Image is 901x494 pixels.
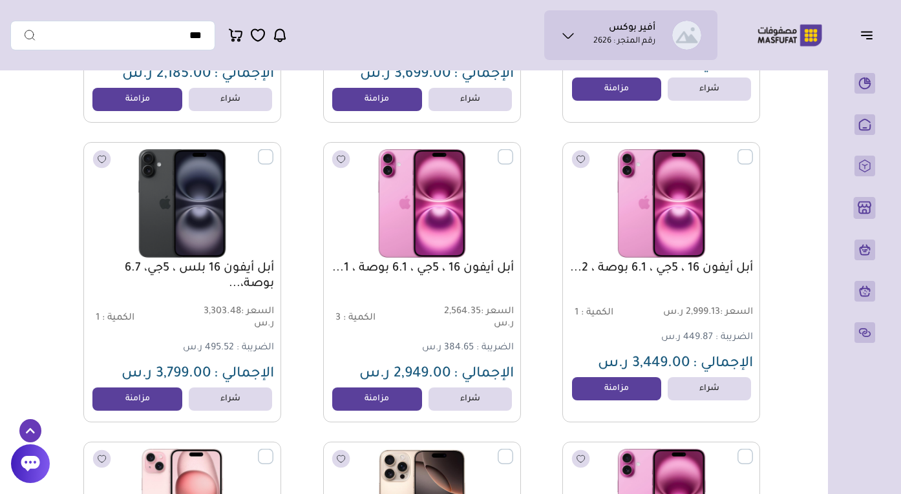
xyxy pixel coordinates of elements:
a: شراء [189,387,272,411]
a: مزامنة [92,88,182,111]
span: الإجمالي : [214,367,274,382]
a: مزامنة [332,387,422,411]
a: مزامنة [572,377,662,400]
span: 495.52 ر.س [183,343,234,353]
span: 3 [335,313,341,324]
span: 2,999.13 ر.س [662,307,753,319]
img: 241.625-241.6252025-05-15-68262671bb336.png [570,149,752,258]
a: شراء [189,88,272,111]
span: 2,185.00 ر.س [122,67,211,83]
span: 384.65 ر.س [422,343,474,353]
span: السعر : [481,307,514,317]
span: الإجمالي : [693,57,753,72]
span: الإجمالي : [214,67,274,83]
span: 1 [575,308,578,318]
span: الكمية : [581,308,613,318]
span: 3,303.48 ر.س [184,306,274,331]
span: الإجمالي : [454,67,514,83]
span: السعر : [720,307,753,318]
a: أبل أيفون 16 ، 5جي ، 6.1 بوصة ، 2... [569,261,753,276]
span: 449.87 ر.س [661,333,713,343]
span: 1 [96,313,100,324]
a: مزامنة [332,88,422,111]
span: السعر : [241,307,274,317]
span: الكمية : [102,313,134,324]
a: شراء [668,77,751,101]
span: الكمية : [343,313,376,324]
span: الضريبة : [237,343,274,353]
a: شراء [429,88,512,111]
img: 241.625-241.6252025-05-15-682624e40fc90.png [331,149,513,258]
span: 2,949.00 ر.س [359,367,451,382]
a: مزامنة [92,387,182,411]
a: أبل أيفون 16 ، 5جي ، 6.1 بوصة ، 1... [330,261,514,276]
span: 3,699.00 ر.س [360,67,451,83]
img: Logo [748,23,831,48]
span: الضريبة : [715,333,753,343]
span: 3,799.00 ر.س [122,367,211,382]
span: الإجمالي : [454,367,514,382]
img: ماجد العنزي [672,21,701,50]
span: الإجمالي : [693,356,753,372]
span: 3,449.00 ر.س [598,356,690,372]
a: شراء [429,387,512,411]
a: شراء [668,377,751,400]
span: 2,564.35 ر.س [423,306,514,331]
p: رقم المتجر : 2626 [593,36,655,48]
span: الضريبة : [476,343,514,353]
a: مزامنة [572,77,662,101]
h1: أفير بوكس [609,23,655,36]
img: 241.625-241.6252025-05-15-682621790ad16.png [91,149,273,258]
a: أبل أيفون 16 بلس ، 5جي، 6.7 بوصة،... [90,261,274,292]
span: 97.75 ر.س [624,57,690,72]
